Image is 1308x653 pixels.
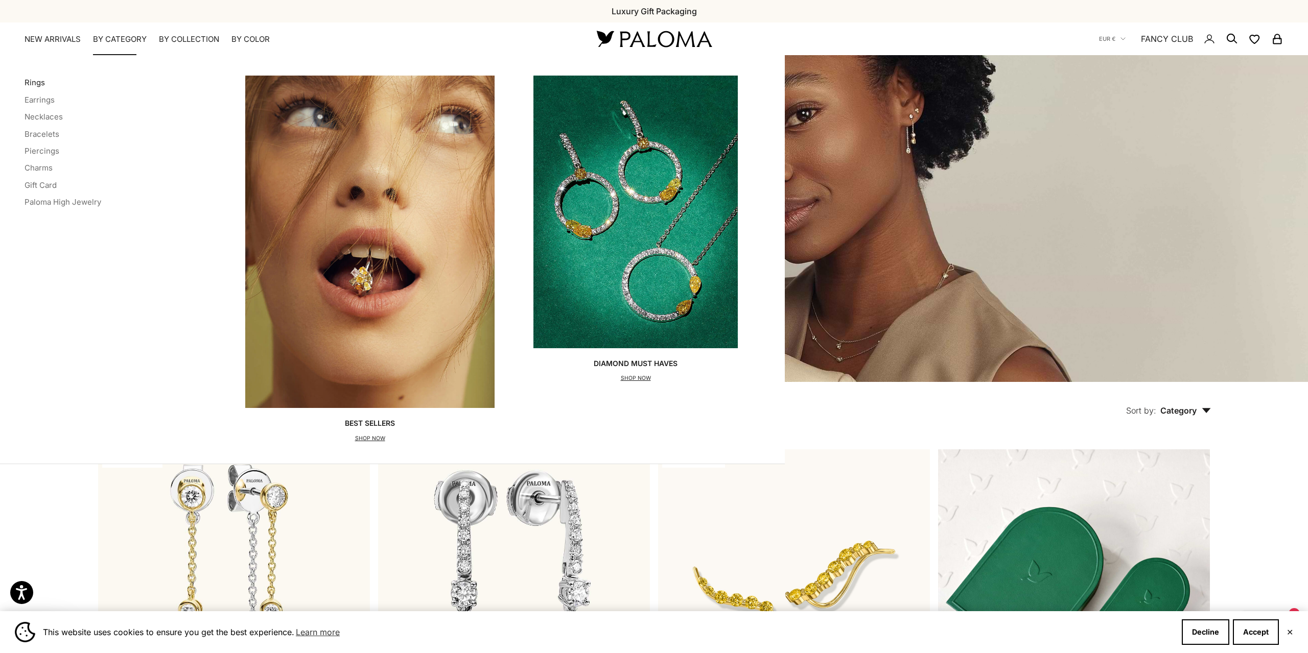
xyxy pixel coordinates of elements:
a: Piercings [25,146,59,156]
button: Close [1287,629,1293,635]
span: Category [1160,405,1211,416]
p: SHOP NOW [594,373,678,383]
img: Cookie banner [15,622,35,642]
a: NEW ARRIVALS [25,34,81,44]
a: Earrings [25,95,55,105]
span: EUR € [1099,34,1115,43]
a: Diamond Must HavesSHOP NOW [511,76,760,443]
a: Best SellersSHOP NOW [245,76,495,443]
span: Sort by: [1126,405,1156,416]
p: SHOP NOW [345,433,395,444]
a: Gift Card [25,180,57,190]
summary: By Collection [159,34,219,44]
p: Diamond Must Haves [594,358,678,369]
nav: Secondary navigation [1099,22,1283,55]
button: Sort by: Category [1103,382,1234,425]
a: Necklaces [25,112,63,122]
a: Paloma High Jewelry [25,197,101,207]
summary: By Color [231,34,270,44]
span: This website uses cookies to ensure you get the best experience. [43,624,1174,640]
a: Bracelets [25,129,59,139]
a: Rings [25,78,45,87]
a: FANCY CLUB [1141,32,1193,45]
button: EUR € [1099,34,1126,43]
p: Best Sellers [345,418,395,428]
summary: By Category [93,34,147,44]
a: Charms [25,163,53,173]
button: Decline [1182,619,1229,645]
nav: Primary navigation [25,34,572,44]
a: Learn more [294,624,341,640]
button: Accept [1233,619,1279,645]
p: Luxury Gift Packaging [612,5,697,18]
